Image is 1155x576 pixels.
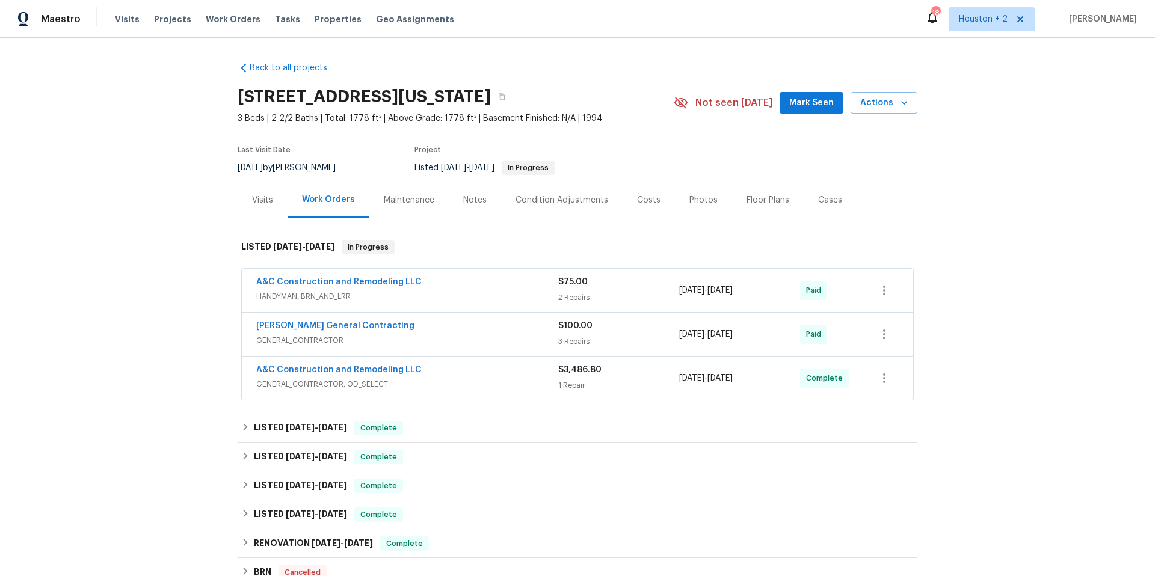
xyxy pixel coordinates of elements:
span: [DATE] [679,374,704,382]
a: Back to all projects [238,62,353,74]
h6: LISTED [254,450,347,464]
button: Actions [851,92,917,114]
span: Last Visit Date [238,146,291,153]
span: Not seen [DATE] [695,97,772,109]
span: Complete [381,538,428,550]
div: Work Orders [302,194,355,206]
span: [DATE] [306,242,334,251]
a: A&C Construction and Remodeling LLC [256,366,422,374]
button: Mark Seen [780,92,843,114]
span: - [679,284,733,296]
span: Geo Assignments [376,13,454,25]
div: LISTED [DATE]-[DATE]Complete [238,500,917,529]
span: Complete [356,509,402,521]
span: - [312,539,373,547]
span: GENERAL_CONTRACTOR, OD_SELECT [256,378,558,390]
span: [DATE] [679,330,704,339]
span: Project [414,146,441,153]
div: LISTED [DATE]-[DATE]Complete [238,414,917,443]
span: [DATE] [318,452,347,461]
span: [DATE] [312,539,340,547]
span: [DATE] [238,164,263,172]
button: Copy Address [491,86,513,108]
span: - [273,242,334,251]
span: GENERAL_CONTRACTOR [256,334,558,346]
span: [DATE] [286,452,315,461]
span: [DATE] [286,510,315,518]
span: Tasks [275,15,300,23]
span: Actions [860,96,908,111]
div: Visits [252,194,273,206]
div: 2 Repairs [558,292,679,304]
div: Cases [818,194,842,206]
span: [DATE] [318,423,347,432]
span: $75.00 [558,278,588,286]
span: [DATE] [707,286,733,295]
span: [DATE] [707,374,733,382]
div: RENOVATION [DATE]-[DATE]Complete [238,529,917,558]
div: Maintenance [384,194,434,206]
span: Complete [806,372,848,384]
span: Listed [414,164,555,172]
span: Houston + 2 [959,13,1008,25]
div: LISTED [DATE]-[DATE]Complete [238,471,917,500]
span: In Progress [503,164,553,171]
span: In Progress [343,241,393,253]
div: Costs [637,194,661,206]
div: 1 Repair [558,379,679,391]
h6: LISTED [241,240,334,254]
span: [DATE] [273,242,302,251]
div: Floor Plans [747,194,789,206]
span: Paid [806,328,826,340]
span: - [286,481,347,489]
div: Photos [689,194,718,206]
h6: LISTED [254,507,347,522]
span: Work Orders [206,13,260,25]
h2: [STREET_ADDRESS][US_STATE] [238,91,491,103]
span: [DATE] [318,481,347,489]
div: LISTED [DATE]-[DATE]In Progress [238,228,917,266]
span: [DATE] [679,286,704,295]
span: 3 Beds | 2 2/2 Baths | Total: 1778 ft² | Above Grade: 1778 ft² | Basement Finished: N/A | 1994 [238,112,674,124]
h6: LISTED [254,421,347,435]
span: Mark Seen [789,96,834,111]
div: by [PERSON_NAME] [238,161,350,175]
span: - [286,423,347,432]
span: Visits [115,13,140,25]
span: [DATE] [469,164,494,172]
span: [DATE] [286,423,315,432]
span: - [286,510,347,518]
span: Complete [356,422,402,434]
span: Complete [356,451,402,463]
span: $3,486.80 [558,366,602,374]
div: 18 [931,7,940,19]
span: [DATE] [318,510,347,518]
span: - [679,328,733,340]
span: [PERSON_NAME] [1064,13,1137,25]
div: Notes [463,194,487,206]
span: [DATE] [441,164,466,172]
span: $100.00 [558,322,593,330]
a: A&C Construction and Remodeling LLC [256,278,422,286]
span: Paid [806,284,826,296]
span: [DATE] [344,539,373,547]
a: [PERSON_NAME] General Contracting [256,322,414,330]
span: [DATE] [286,481,315,489]
span: HANDYMAN, BRN_AND_LRR [256,290,558,302]
span: Projects [154,13,191,25]
h6: RENOVATION [254,536,373,551]
div: LISTED [DATE]-[DATE]Complete [238,443,917,471]
span: - [679,372,733,384]
span: Maestro [41,13,81,25]
div: 3 Repairs [558,335,679,348]
span: - [441,164,494,172]
span: Complete [356,480,402,492]
span: - [286,452,347,461]
span: [DATE] [707,330,733,339]
h6: LISTED [254,479,347,493]
div: Condition Adjustments [516,194,608,206]
span: Properties [315,13,362,25]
